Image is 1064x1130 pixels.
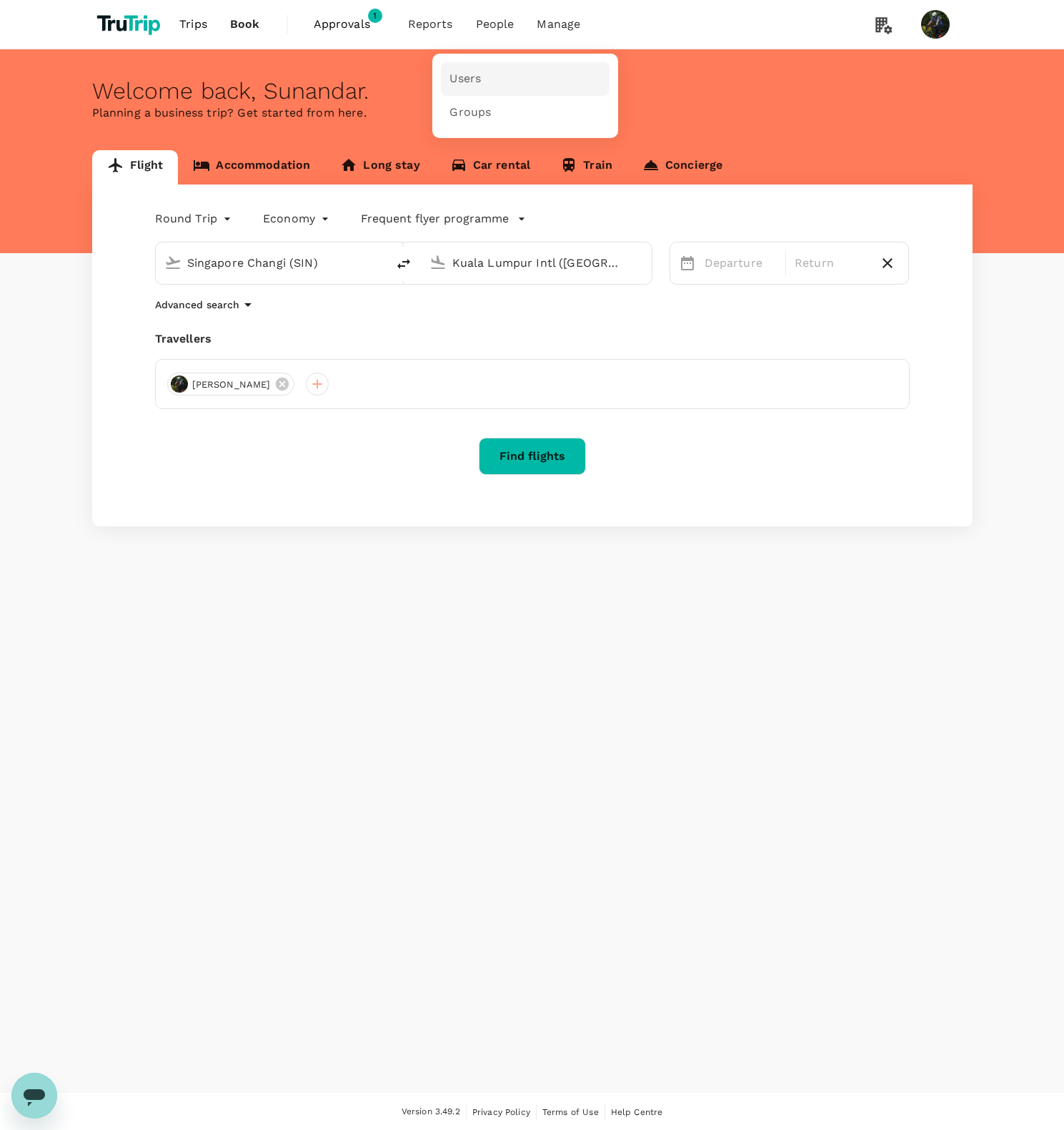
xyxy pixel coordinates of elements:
[537,16,580,33] span: Manage
[167,373,295,395] div: [PERSON_NAME]
[476,16,514,33] span: People
[92,78,973,104] div: Welcome back , Sunandar .
[435,150,546,185] a: Car rental
[187,252,357,274] input: Depart from
[627,150,737,185] a: Concierge
[542,1107,599,1117] span: Terms of Use
[184,378,279,392] span: [PERSON_NAME]
[795,255,867,272] p: Return
[479,438,586,475] button: Find flights
[155,207,235,230] div: Round Trip
[408,16,453,33] span: Reports
[230,16,260,33] span: Book
[921,10,950,39] img: Sunandar Sunandar
[92,150,179,185] a: Flight
[325,150,434,185] a: Long stay
[361,210,526,227] button: Frequent flyer programme
[361,210,509,227] p: Frequent flyer programme
[92,104,973,122] p: Planning a business trip? Get started from here.
[441,96,610,129] a: Groups
[155,296,257,313] button: Advanced search
[611,1104,663,1120] a: Help Centre
[449,71,481,87] span: Users
[377,261,379,264] button: Open
[314,16,385,33] span: Approvals
[263,207,332,230] div: Economy
[92,9,169,40] img: TruTrip logo
[171,375,188,393] img: avatar-66c4b87f21461.png
[178,150,325,185] a: Accommodation
[155,298,239,312] p: Advanced search
[387,247,421,281] button: delete
[705,255,777,272] p: Departure
[611,1107,663,1117] span: Help Centre
[155,330,910,348] div: Travellers
[452,252,622,274] input: Going to
[11,1073,57,1119] iframe: Button to launch messaging window
[542,1104,599,1120] a: Terms of Use
[441,62,610,96] a: Users
[368,9,382,23] span: 1
[642,261,645,264] button: Open
[472,1107,530,1117] span: Privacy Policy
[402,1105,460,1119] span: Version 3.49.2
[179,16,207,33] span: Trips
[472,1104,530,1120] a: Privacy Policy
[545,150,627,185] a: Train
[449,104,491,121] span: Groups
